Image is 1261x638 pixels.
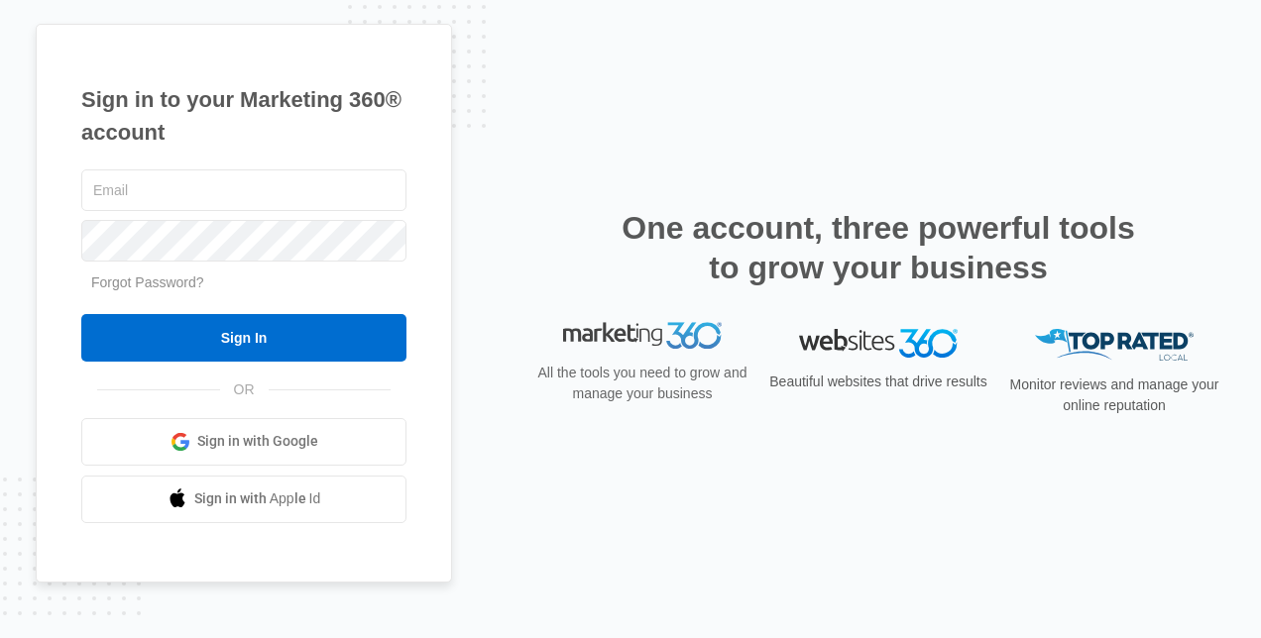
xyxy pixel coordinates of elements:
[81,476,406,523] a: Sign in with Apple Id
[563,329,722,357] img: Marketing 360
[531,370,753,411] p: All the tools you need to grow and manage your business
[1003,374,1225,416] p: Monitor reviews and manage your online reputation
[1035,329,1194,362] img: Top Rated Local
[220,379,269,400] span: OR
[81,314,406,362] input: Sign In
[81,169,406,211] input: Email
[81,418,406,466] a: Sign in with Google
[197,431,318,452] span: Sign in with Google
[194,488,321,509] span: Sign in with Apple Id
[799,329,958,358] img: Websites 360
[81,83,406,149] h1: Sign in to your Marketing 360® account
[616,208,1141,287] h2: One account, three powerful tools to grow your business
[91,274,204,290] a: Forgot Password?
[767,372,989,392] p: Beautiful websites that drive results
